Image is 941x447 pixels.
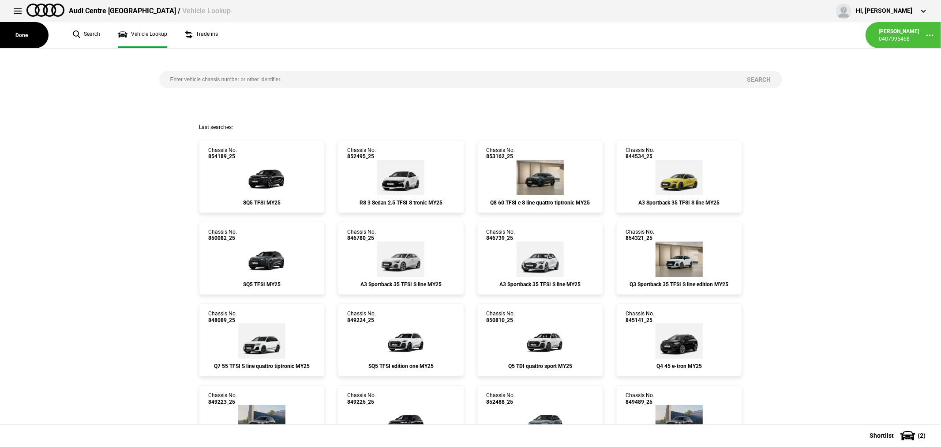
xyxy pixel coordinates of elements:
[73,22,100,48] a: Search
[487,235,515,241] span: 846739_25
[487,392,515,405] div: Chassis No.
[879,35,919,43] div: 0407995468
[208,281,315,288] div: SQ5 TFSI MY25
[656,405,703,440] img: Audi_GUBAZG_25_FW_N7N7_3FU_WA9_PAH_WA7_6FJ_PYH_F80_H65_Y4T_(Nadin:_3FU_6FJ_C56_F80_H65_PAH_PYH_S9...
[347,147,376,160] div: Chassis No.
[347,200,454,206] div: RS 3 Sedan 2.5 TFSI S tronic MY25
[656,242,703,277] img: Audi_F3NCCX_25LE_FZ_2Y2Y_3FB_6FJ_V72_WN8_X8C_QQ2_(Nadin:_3FB_6FJ_C62_QQ2_V72_WN8)_ext.png
[487,200,594,206] div: Q8 60 TFSI e S line quattro tiptronic MY25
[487,147,515,160] div: Chassis No.
[879,28,919,43] a: [PERSON_NAME]0407995468
[856,424,941,447] button: Shortlist(2)
[487,153,515,159] span: 853162_25
[487,311,515,323] div: Chassis No.
[377,160,424,195] img: Audi_8YMRWY_25_QH_Z9Z9__(Nadin:_C48)_ext.png
[347,153,376,159] span: 852495_25
[208,200,315,206] div: SQ5 TFSI MY25
[347,399,376,405] span: 849225_25
[347,235,376,241] span: 846780_25
[514,405,566,440] img: Audi_8YFRWY_25_TG_8R8R_WA9_5J5_64U_(Nadin:_5J5_64U_C48_S7K_WA9)_ext.png
[626,311,654,323] div: Chassis No.
[626,200,733,206] div: A3 Sportback 35 TFSI S line MY25
[626,147,654,160] div: Chassis No.
[347,311,376,323] div: Chassis No.
[347,392,376,405] div: Chassis No.
[870,432,894,439] span: Shortlist
[238,405,285,440] img: Audi_GUBS5Y_25LE_GX_6Y6Y_PAH_6FJ_53D_(Nadin:_53D_6FJ_C56_PAH_S9S)_ext.png
[626,399,654,405] span: 849489_25
[375,323,427,359] img: Audi_GUBS5Y_25LE_GX_2Y2Y_PAH_6FJ_53D_(Nadin:_53D_6FJ_C56_PAH)_ext.png
[347,229,376,242] div: Chassis No.
[208,399,237,405] span: 849223_25
[347,281,454,288] div: A3 Sportback 35 TFSI S line MY25
[69,6,231,16] div: Audi Centre [GEOGRAPHIC_DATA] /
[626,235,654,241] span: 854321_25
[347,363,454,369] div: SQ5 TFSI edition one MY25
[235,160,288,195] img: Audi_GUBS5Y_25S_GX_0E0E_PAH_WA2_6FJ_PYH_PWO_56T_(Nadin:_56T_6FJ_C59_PAH_PWO_PYH_S9S_WA2)_ext.png
[208,153,237,159] span: 854189_25
[26,4,64,17] img: audi.png
[879,28,919,35] div: [PERSON_NAME]
[208,311,237,323] div: Chassis No.
[517,160,564,195] img: Audi_4MT0P3_25_EI_6Y6Y_1D1_N0Q_3S2_WF9_F23_(Nadin:_1D1_3S2_C96_F23_N0Q_WF9)_ext.png
[514,323,566,359] img: Audi_GUBAUY_25S_GX_Z9Z9_PAH_5MB_6FJ_WXC_PWL_H65_CB2_(Nadin:_5MB_6FJ_C56_CB2_H65_PAH_PWL_WXC)_ext.png
[626,392,654,405] div: Chassis No.
[377,242,424,277] img: Audi_8YFCYG_25_EI_Z9Z9__(Nadin:_C54)_ext.png
[487,229,515,242] div: Chassis No.
[199,124,233,130] span: Last searches:
[487,399,515,405] span: 852488_25
[626,363,733,369] div: Q4 45 e-tron MY25
[235,242,288,277] img: Audi_GUBS5Y_25S_GX_6Y6Y_PAH_5MK_WA2_6FJ_PQ7_PYH_PWO_53D_(Nadin:_53D_5MK_6FJ_C56_PAH_PQ7_PWO_PYH_W...
[347,317,376,323] span: 849224_25
[208,229,237,242] div: Chassis No.
[487,363,594,369] div: Q5 TDI quattro sport MY25
[487,317,515,323] span: 850810_25
[626,281,733,288] div: Q3 Sportback 35 TFSI S line edition MY25
[238,323,285,359] img: Audi_4MQCX2_25_EI_2Y2Y_WC7_WA7_PAH_N0Q_54K_(Nadin:_54K_C93_N0Q_PAH_WA7_WC7)_ext.png
[736,71,782,88] button: Search
[626,153,654,159] span: 844534_25
[208,317,237,323] span: 848089_25
[208,392,237,405] div: Chassis No.
[118,22,167,48] a: Vehicle Lookup
[375,405,427,440] img: Audi_GUBS5Y_25S_OR_0E0E_PAH_WA2_6FJ_PQ7_53A_PYH_PWV_(Nadin:_53A_6FJ_C56_PAH_PQ7_PWV_PYH_WA2)_ext.png
[517,242,564,277] img: Audi_8YFCYG_25_EI_2Y2Y_4E6_(Nadin:_4E6_C54)_ext.png
[918,432,926,439] span: ( 2 )
[182,7,231,15] span: Vehicle Lookup
[919,24,941,46] button: ...
[856,7,912,15] div: Hi, [PERSON_NAME]
[208,363,315,369] div: Q7 55 TFSI S line quattro tiptronic MY25
[656,323,703,359] img: Audi_F4BA53_25_BH_0E0E_3FU_4ZD_WA7_WA2_3S2_PY5_PYY_QQ9_55K_99N_(Nadin:_3FU_3S2_4ZD_55K_99N_C18_PY...
[208,147,237,160] div: Chassis No.
[185,22,218,48] a: Trade ins
[159,71,736,88] input: Enter vehicle chassis number or other identifier.
[626,229,654,242] div: Chassis No.
[626,317,654,323] span: 845141_25
[487,281,594,288] div: A3 Sportback 35 TFSI S line MY25
[656,160,703,195] img: Audi_8YFCYG_25_EI_R1R1_3FB_WXC_WXC-1_PWL_U35_(Nadin:_3FB_6FJ_C52_PWL_U35_WXC)_ext.png
[208,235,237,241] span: 850082_25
